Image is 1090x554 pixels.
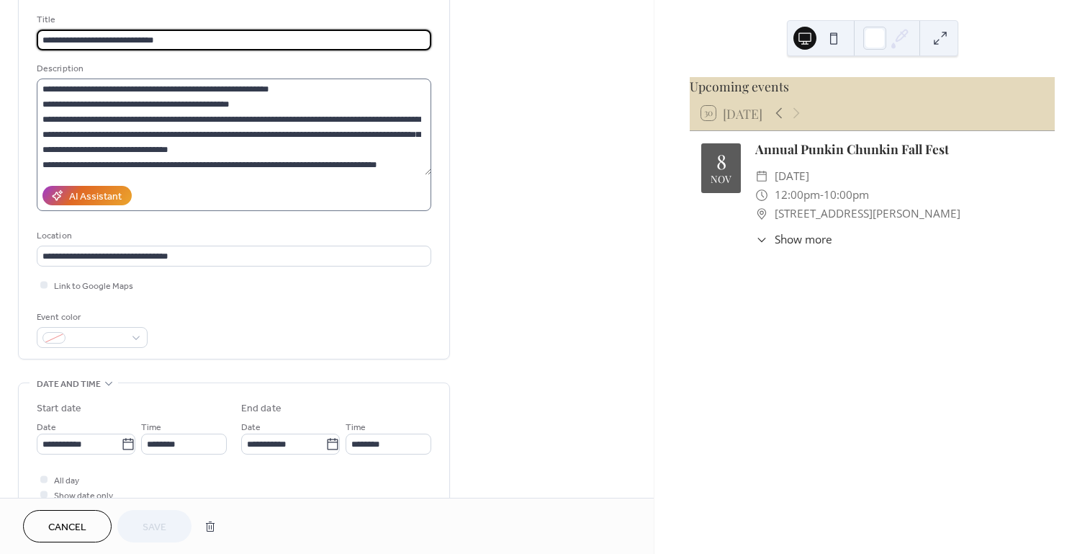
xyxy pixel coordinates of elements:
button: ​Show more [755,231,832,248]
div: AI Assistant [69,189,122,205]
span: Time [141,420,161,435]
span: All day [54,473,79,488]
div: ​ [755,231,768,248]
span: Date and time [37,377,101,392]
div: Description [37,61,428,76]
span: Cancel [48,520,86,535]
div: End date [241,401,281,416]
span: Time [346,420,366,435]
div: 8 [716,151,726,171]
div: ​ [755,186,768,205]
button: AI Assistant [42,186,132,205]
div: Nov [711,174,731,184]
span: - [820,186,824,205]
span: Date [37,420,56,435]
div: ​ [755,167,768,186]
span: Show more [775,231,832,248]
div: Location [37,228,428,244]
span: [STREET_ADDRESS][PERSON_NAME] [775,205,960,223]
div: ​ [755,205,768,223]
div: Start date [37,401,81,416]
span: [DATE] [775,167,809,186]
div: Event color [37,310,145,325]
span: Show date only [54,488,113,504]
button: Cancel [23,510,112,542]
span: Date [241,420,261,435]
div: Annual Punkin Chunkin Fall Fest [755,140,1043,158]
span: 10:00pm [824,186,869,205]
div: Upcoming events [690,77,1055,96]
span: Link to Google Maps [54,279,133,294]
span: 12:00pm [775,186,820,205]
div: Title [37,12,428,27]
